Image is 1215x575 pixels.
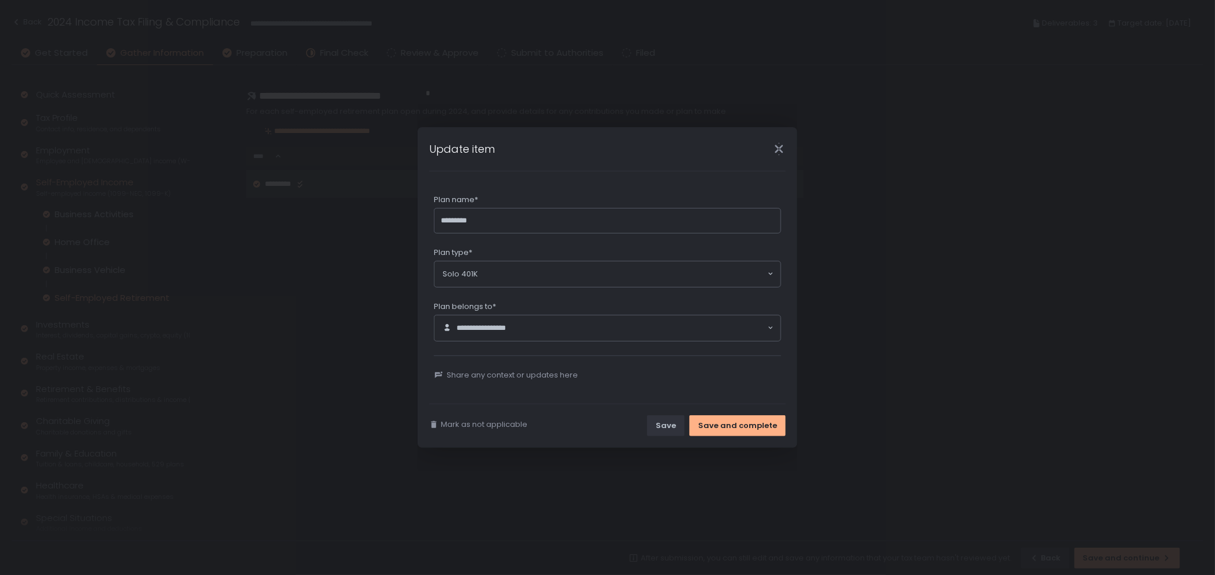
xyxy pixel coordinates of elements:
[434,247,472,258] span: Plan type*
[441,419,527,430] span: Mark as not applicable
[434,261,781,287] div: Search for option
[760,142,797,156] div: Close
[647,415,685,436] button: Save
[689,415,786,436] button: Save and complete
[698,421,777,431] div: Save and complete
[434,195,478,205] span: Plan name*
[478,268,767,280] input: Search for option
[429,141,495,157] h1: Update item
[447,370,578,380] span: Share any context or updates here
[656,421,676,431] div: Save
[434,315,781,341] div: Search for option
[443,268,478,280] span: Solo 401K
[515,322,767,334] input: Search for option
[429,419,527,430] button: Mark as not applicable
[434,301,496,312] span: Plan belongs to*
